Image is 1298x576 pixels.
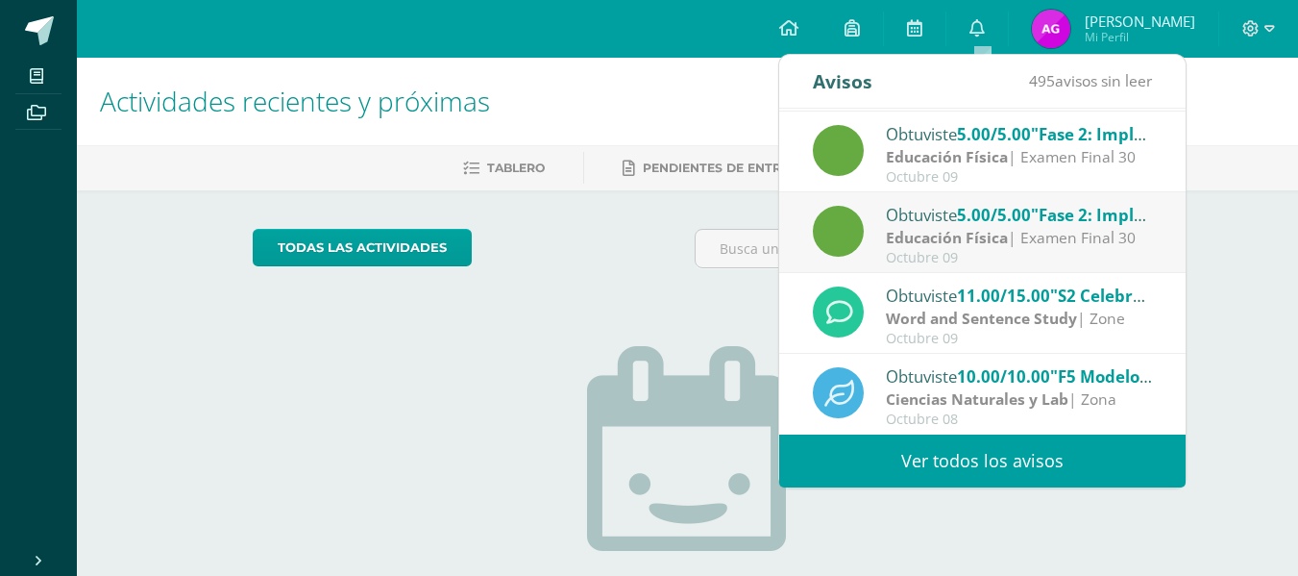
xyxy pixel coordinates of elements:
[957,365,1050,388] span: 10.00/10.00
[886,169,1153,186] div: Octubre 09
[886,331,1153,347] div: Octubre 09
[886,388,1068,410] strong: Ciencias Naturales y Lab
[779,435,1186,488] a: Ver todos los avisos
[1029,70,1152,91] span: avisos sin leer
[1085,29,1195,45] span: Mi Perfil
[886,388,1153,411] div: | Zona
[487,161,545,175] span: Tablero
[886,227,1008,248] strong: Educación Física
[957,285,1050,307] span: 11.00/15.00
[886,121,1153,146] div: Obtuviste en
[886,308,1077,329] strong: Word and Sentence Study
[813,55,872,108] div: Avisos
[886,308,1153,330] div: | Zone
[643,161,807,175] span: Pendientes de entrega
[100,83,490,119] span: Actividades recientes y próximas
[1032,10,1070,48] img: 5d3bb84481456c22c51181e98a111b19.png
[886,146,1008,167] strong: Educación Física
[463,153,545,184] a: Tablero
[886,363,1153,388] div: Obtuviste en
[886,283,1153,308] div: Obtuviste en
[1029,70,1055,91] span: 495
[886,412,1153,428] div: Octubre 08
[957,204,1031,226] span: 5.00/5.00
[886,250,1153,266] div: Octubre 09
[623,153,807,184] a: Pendientes de entrega
[957,123,1031,145] span: 5.00/5.00
[1050,365,1234,388] span: "F5 Modelos Atómicos"
[886,146,1153,168] div: | Examen Final 30
[1085,12,1195,31] span: [PERSON_NAME]
[886,202,1153,227] div: Obtuviste en
[696,230,1121,267] input: Busca una actividad próxima aquí...
[886,227,1153,249] div: | Examen Final 30
[253,229,472,266] a: todas las Actividades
